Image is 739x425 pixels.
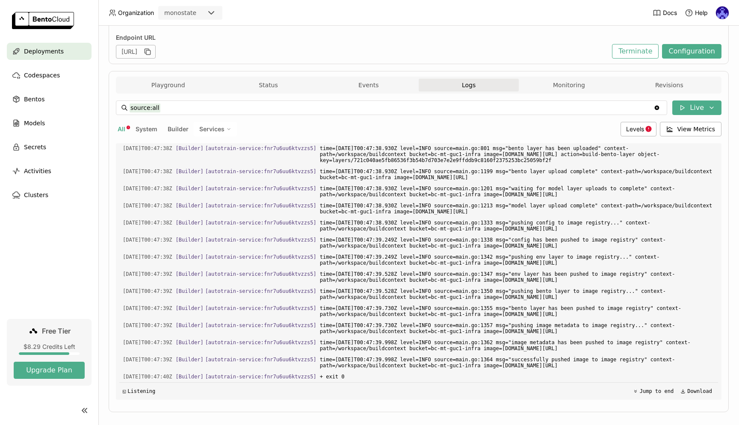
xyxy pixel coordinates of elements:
button: Jump to end [630,386,676,396]
span: Bentos [24,94,44,104]
span: + exit 0 [320,372,715,381]
span: All [118,125,125,133]
span: time=[DATE]T00:47:38.930Z level=INFO source=main.go:1213 msg="model layer upload complete" contex... [320,201,715,216]
div: Endpoint URL [116,34,608,41]
div: Levels [621,122,656,136]
span: time=[DATE]T00:47:39.998Z level=INFO source=main.go:1364 msg="successfully pushed image to image ... [320,355,715,370]
span: time=[DATE]T00:47:38.930Z level=INFO source=main.go:1199 msg="bento layer upload complete" contex... [320,167,715,182]
svg: Clear value [653,104,660,111]
span: [Builder] [176,288,204,294]
span: time=[DATE]T00:47:39.528Z level=INFO source=main.go:1347 msg="env layer has been pushed to image ... [320,269,715,285]
span: View Metrics [677,125,715,133]
span: [autotrain-service:fnr7u6uu6ktvzzs5] [205,374,316,380]
span: [autotrain-service:fnr7u6uu6ktvzzs5] [205,271,316,277]
button: Monitoring [519,79,619,91]
button: Upgrade Plan [14,362,85,379]
span: 2025-09-19T00:47:40.000Z [123,372,172,381]
span: System [136,125,157,133]
button: Terminate [612,44,659,59]
span: 2025-09-19T00:47:38.930Z [123,167,172,176]
a: Secrets [7,139,92,156]
span: [Builder] [176,168,204,174]
a: Free Tier$8.29 Credits LeftUpgrade Plan [7,319,92,386]
span: Clusters [24,190,48,200]
span: [autotrain-service:fnr7u6uu6ktvzzs5] [205,357,316,363]
span: Secrets [24,142,46,152]
button: Builder [166,124,190,135]
span: 2025-09-19T00:47:39.529Z [123,269,172,279]
span: [Builder] [176,186,204,192]
span: 2025-09-19T00:47:39.730Z [123,321,172,330]
div: $8.29 Credits Left [14,343,85,351]
input: Search [130,101,653,115]
span: Activities [24,166,51,176]
span: Help [695,9,708,17]
span: [Builder] [176,145,204,151]
span: 2025-09-19T00:47:39.998Z [123,355,172,364]
span: [Builder] [176,357,204,363]
span: 2025-09-19T00:47:39.249Z [123,235,172,245]
button: System [134,124,159,135]
a: Deployments [7,43,92,60]
span: 2025-09-19T00:47:38.931Z [123,218,172,227]
span: [Builder] [176,254,204,260]
span: [Builder] [176,271,204,277]
button: Revisions [619,79,719,91]
a: Docs [653,9,677,17]
button: Status [218,79,318,91]
button: Events [319,79,419,91]
span: Codespaces [24,70,60,80]
button: Playground [118,79,218,91]
button: View Metrics [660,122,722,136]
span: [autotrain-service:fnr7u6uu6ktvzzs5] [205,322,316,328]
a: Activities [7,162,92,180]
span: Free Tier [42,327,71,335]
div: monostate [164,9,196,17]
span: [autotrain-service:fnr7u6uu6ktvzzs5] [205,203,316,209]
span: 2025-09-19T00:47:39.998Z [123,338,172,347]
div: Services [194,122,237,136]
span: 2025-09-19T00:47:38.930Z [123,184,172,193]
span: [Builder] [176,322,204,328]
span: [Builder] [176,220,204,226]
span: Levels [626,125,644,133]
span: time=[DATE]T00:47:39.730Z level=INFO source=main.go:1355 msg="bento layer has been pushed to imag... [320,304,715,319]
span: Models [24,118,45,128]
span: Builder [168,125,189,133]
span: time=[DATE]T00:47:39.249Z level=INFO source=main.go:1338 msg="config has been pushed to image reg... [320,235,715,251]
span: time=[DATE]T00:47:39.528Z level=INFO source=main.go:1350 msg="pushing bento layer to image regist... [320,286,715,302]
span: 2025-09-19T00:47:39.730Z [123,304,172,313]
span: time=[DATE]T00:47:38.930Z level=INFO source=main.go:1333 msg="pushing config to image registry...... [320,218,715,233]
span: time=[DATE]T00:47:39.730Z level=INFO source=main.go:1357 msg="pushing image metadata to image reg... [320,321,715,336]
span: ◱ [123,388,126,394]
a: Clusters [7,186,92,204]
span: [Builder] [176,374,204,380]
span: [autotrain-service:fnr7u6uu6ktvzzs5] [205,339,316,345]
span: 2025-09-19T00:47:39.529Z [123,286,172,296]
img: Andrew correa [716,6,729,19]
a: Codespaces [7,67,92,84]
span: [autotrain-service:fnr7u6uu6ktvzzs5] [205,145,316,151]
span: [autotrain-service:fnr7u6uu6ktvzzs5] [205,186,316,192]
div: [URL] [116,45,156,59]
a: Bentos [7,91,92,108]
span: [autotrain-service:fnr7u6uu6ktvzzs5] [205,220,316,226]
img: logo [12,12,74,29]
span: 2025-09-19T00:47:38.930Z [123,144,172,153]
span: [autotrain-service:fnr7u6uu6ktvzzs5] [205,237,316,243]
span: Services [199,125,225,133]
span: [autotrain-service:fnr7u6uu6ktvzzs5] [205,305,316,311]
span: [autotrain-service:fnr7u6uu6ktvzzs5] [205,288,316,294]
span: Logs [462,81,476,89]
button: Live [672,100,721,115]
span: Docs [663,9,677,17]
span: time=[DATE]T00:47:39.998Z level=INFO source=main.go:1362 msg="image metadata has been pushed to i... [320,338,715,353]
button: Download [678,386,715,396]
span: Organization [118,9,154,17]
div: Listening [123,388,155,394]
span: [Builder] [176,237,204,243]
span: [autotrain-service:fnr7u6uu6ktvzzs5] [205,168,316,174]
span: time=[DATE]T00:47:38.930Z level=INFO source=main.go:801 msg="bento layer has been uploaded" conte... [320,144,715,165]
span: time=[DATE]T00:47:38.930Z level=INFO source=main.go:1201 msg="waiting for model layer uploads to ... [320,184,715,199]
div: Help [685,9,708,17]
